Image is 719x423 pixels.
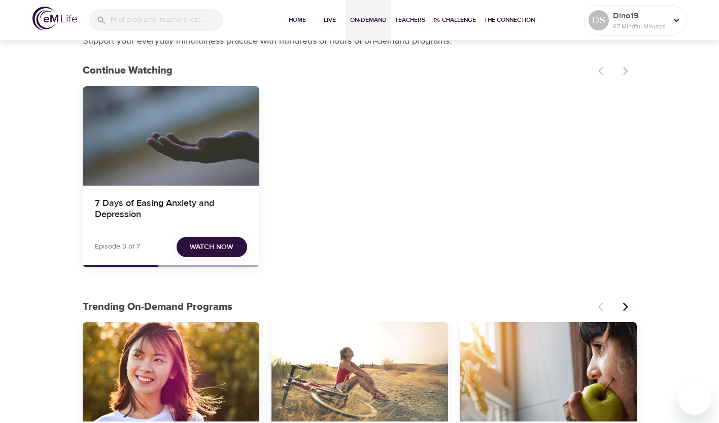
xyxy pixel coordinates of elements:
p: 67 Mindful Minutes [613,22,667,31]
p: Trending On-Demand Programs [83,299,592,314]
span: 1% Challenge [433,15,476,25]
button: Watch Now [177,237,247,258]
span: Watch Now [190,241,233,254]
span: The Connection [484,15,535,25]
span: Home [285,15,310,25]
span: Teachers [395,15,425,25]
p: Dino19 [613,10,667,22]
p: Support your everyday mindfulness practice with hundreds of hours of on-demand programs. [83,34,463,48]
div: DS [589,10,609,30]
button: Getting Active [271,322,448,421]
span: Live [318,15,342,25]
span: On-Demand [350,15,387,25]
h4: 7 Days of Easing Anxiety and Depression [95,198,247,222]
button: Next items [614,296,637,318]
p: Episode 3 of 7 [95,241,140,252]
h3: Continue Watching [83,65,592,77]
img: logo [32,7,77,30]
button: Mindful Eating: A Path to Well-being [460,322,637,421]
iframe: Button to launch messaging window [678,382,711,415]
button: 7 Days of Easing Anxiety and Depression [83,86,259,186]
input: Find programs, teachers, etc... [111,9,223,31]
button: 7 Days of Emotional Intelligence [83,322,259,421]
